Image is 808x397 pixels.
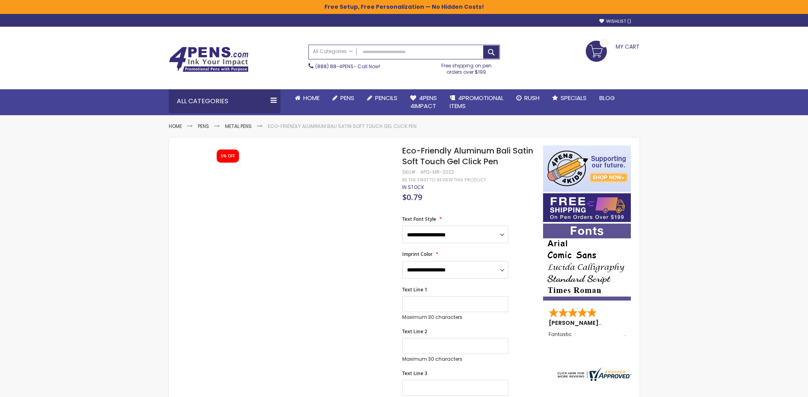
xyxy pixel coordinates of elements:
div: 4PG-MR-2022 [420,169,454,175]
span: Pencils [375,94,397,102]
span: Blog [599,94,615,102]
a: 4pens.com certificate URL [555,376,631,383]
a: Pens [198,123,209,130]
a: Specials [546,89,593,107]
a: Pens [326,89,361,107]
div: Availability [402,184,424,191]
span: Text Line 2 [402,328,427,335]
div: Free shipping on pen orders over $199 [433,59,500,75]
span: Text Font Style [402,216,436,222]
a: 4PROMOTIONALITEMS [443,89,510,115]
img: Free shipping on orders over $199 [543,193,631,222]
span: Pens [340,94,354,102]
a: All Categories [309,45,357,58]
span: Specials [561,94,587,102]
li: Eco-Friendly Aluminum Bali Satin Soft Touch Gel Click Pen [268,123,417,130]
img: 4pens.com widget logo [555,368,631,381]
span: [PERSON_NAME] [549,319,601,327]
a: Blog [593,89,621,107]
div: 5% OFF [221,153,235,159]
a: Home [288,89,326,107]
span: $0.79 [402,192,422,202]
span: Eco-Friendly Aluminum Bali Satin Soft Touch Gel Click Pen [402,145,533,167]
span: Text Line 3 [402,370,427,377]
span: All Categories [313,48,353,55]
img: 4Pens Custom Pens and Promotional Products [169,47,249,72]
span: 4Pens 4impact [410,94,437,110]
a: Metal Pens [225,123,252,130]
a: 4Pens4impact [404,89,443,115]
a: Wishlist [599,18,631,24]
span: Home [303,94,320,102]
span: In stock [402,184,424,191]
span: Text Line 1 [402,286,427,293]
a: Home [169,123,182,130]
span: Rush [524,94,539,102]
img: 4pens 4 kids [543,145,631,192]
div: Fantastic [549,332,626,337]
a: Pencils [361,89,404,107]
a: Rush [510,89,546,107]
a: Be the first to review this product [402,177,486,183]
p: Maximum 30 characters [402,356,508,362]
img: font-personalization-examples [543,224,631,301]
div: All Categories [169,89,281,113]
span: - Call Now! [315,63,380,70]
span: Imprint Color [402,251,433,257]
span: 4PROMOTIONAL ITEMS [450,94,504,110]
p: Maximum 30 characters [402,314,508,320]
a: (888) 88-4PENS [315,63,354,70]
strong: SKU [402,169,417,175]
